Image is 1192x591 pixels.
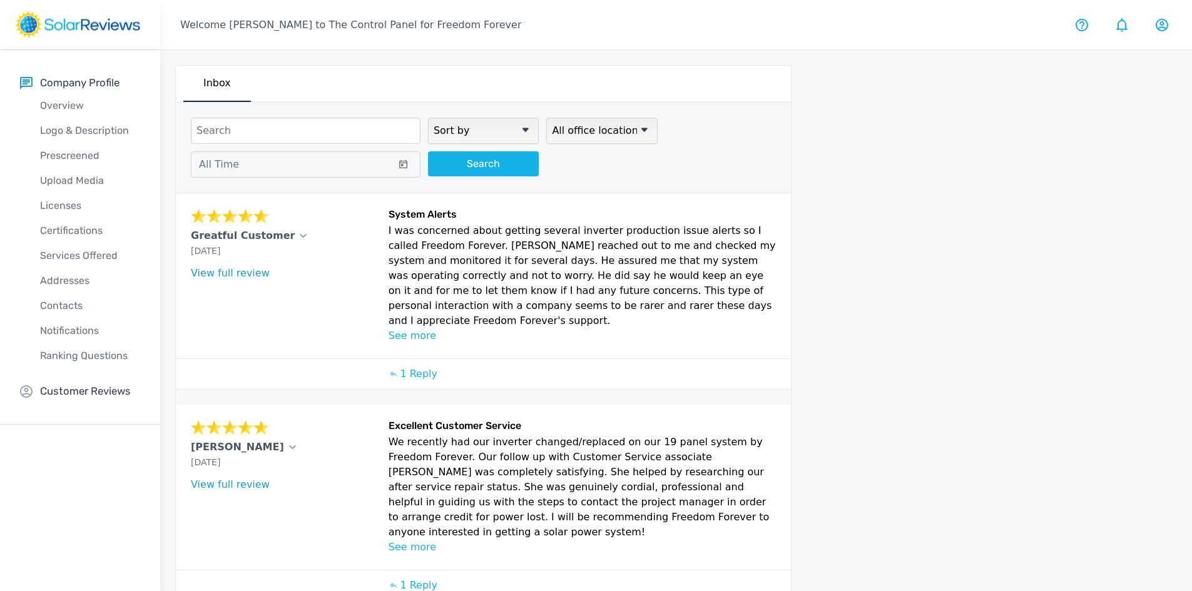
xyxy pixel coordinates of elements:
span: [DATE] [191,246,220,256]
p: Prescreened [20,148,160,163]
a: Logo & Description [20,118,160,143]
p: Licenses [20,198,160,213]
p: Upload Media [20,173,160,188]
p: Overview [20,98,160,113]
a: Licenses [20,193,160,218]
p: Customer Reviews [40,383,131,399]
p: Contacts [20,298,160,313]
p: Notifications [20,323,160,338]
button: Search [428,151,539,176]
p: Addresses [20,273,160,288]
a: Ranking Questions [20,343,160,368]
span: [DATE] [191,457,220,467]
p: Welcome [PERSON_NAME] to The Control Panel for Freedom Forever [180,18,521,33]
p: See more [389,328,777,343]
p: We recently had our inverter changed/replaced on our 19 panel system by Freedom Forever. Our foll... [389,435,777,540]
p: Inbox [203,76,231,91]
p: Logo & Description [20,123,160,138]
span: All Time [199,158,239,170]
p: See more [389,540,777,555]
p: Company Profile [40,75,120,91]
input: Search [191,118,420,144]
a: View full review [191,478,270,490]
a: Certifications [20,218,160,243]
p: Greatful Customer [191,228,295,243]
button: All Time [191,151,420,178]
p: Ranking Questions [20,348,160,363]
a: View full review [191,267,270,279]
h6: System Alerts [389,208,777,223]
p: Certifications [20,223,160,238]
h6: Excellent Customer Service [389,420,777,435]
a: Contacts [20,293,160,318]
p: I was concerned about getting several inverter production issue alerts so I called Freedom Foreve... [389,223,777,328]
a: Services Offered [20,243,160,268]
a: Notifications [20,318,160,343]
p: Services Offered [20,248,160,263]
a: Overview [20,93,160,118]
p: [PERSON_NAME] [191,440,284,455]
p: 1 Reply [400,366,437,381]
a: Addresses [20,268,160,293]
a: Upload Media [20,168,160,193]
a: Prescreened [20,143,160,168]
